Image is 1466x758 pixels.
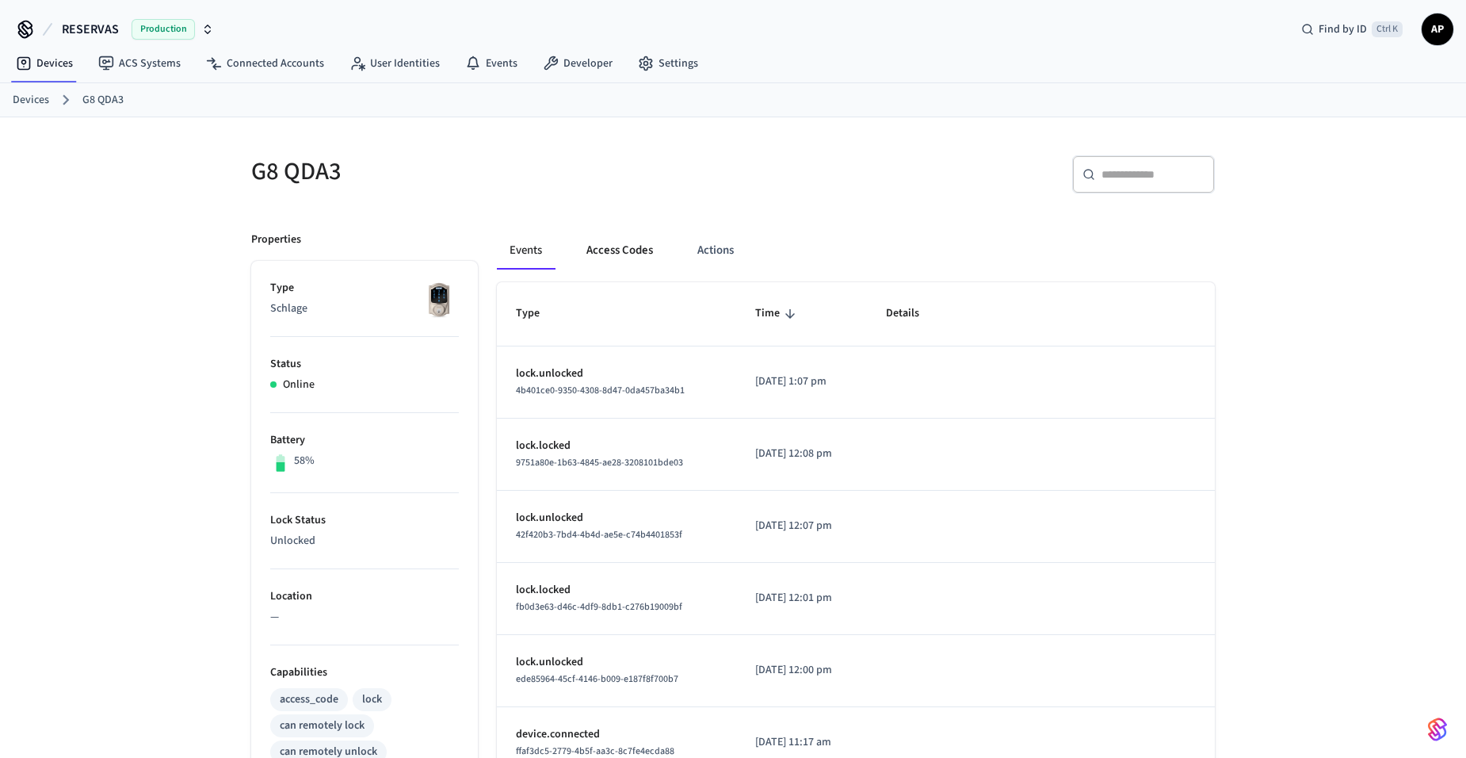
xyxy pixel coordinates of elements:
p: Online [283,377,315,393]
p: — [270,609,459,626]
a: Devices [3,49,86,78]
a: Settings [625,49,711,78]
div: can remotely lock [280,718,365,734]
span: Production [132,19,195,40]
p: device.connected [516,726,717,743]
button: Events [497,232,555,270]
span: AP [1423,15,1452,44]
span: 42f420b3-7bd4-4b4d-ae5e-c74b4401853f [516,528,682,542]
a: Events [452,49,530,78]
p: lock.unlocked [516,510,717,526]
button: AP [1422,13,1453,45]
span: Find by ID [1319,21,1367,37]
p: [DATE] 12:00 pm [755,662,848,679]
p: lock.unlocked [516,366,717,382]
a: G8 QDA3 [82,92,124,109]
p: Properties [251,232,301,248]
p: [DATE] 12:01 pm [755,590,848,607]
a: ACS Systems [86,49,193,78]
p: Lock Status [270,512,459,529]
p: [DATE] 12:07 pm [755,518,848,534]
span: ffaf3dc5-2779-4b5f-aa3c-8c7fe4ecda88 [516,745,674,758]
div: ant example [497,232,1215,270]
p: lock.locked [516,582,717,599]
div: Find by IDCtrl K [1288,15,1415,44]
img: SeamLogoGradient.69752ec5.svg [1428,717,1447,742]
span: RESERVAS [62,20,119,39]
span: 9751a80e-1b63-4845-ae28-3208101bde03 [516,456,683,469]
p: Capabilities [270,664,459,681]
span: fb0d3e63-d46c-4df9-8db1-c276b19009bf [516,600,682,614]
a: User Identities [337,49,452,78]
a: Connected Accounts [193,49,337,78]
p: Location [270,588,459,605]
p: Battery [270,432,459,449]
div: access_code [280,691,338,708]
p: [DATE] 11:17 am [755,734,848,751]
span: ede85964-45cf-4146-b009-e187f8f700b7 [516,672,678,686]
img: Schlage Sense Smart Deadbolt with Camelot Trim, Front [419,280,459,320]
h5: G8 QDA3 [251,155,723,188]
button: Actions [685,232,746,270]
a: Developer [530,49,625,78]
p: [DATE] 12:08 pm [755,446,848,462]
button: Access Codes [574,232,666,270]
span: Details [886,301,940,326]
p: lock.unlocked [516,654,717,671]
p: Status [270,356,459,373]
span: 4b401ce0-9350-4308-8d47-0da457ba34b1 [516,384,685,397]
p: Unlocked [270,533,459,549]
span: Time [755,301,800,326]
p: [DATE] 1:07 pm [755,373,848,390]
span: Ctrl K [1372,21,1403,37]
div: lock [362,691,382,708]
a: Devices [13,92,49,109]
p: Type [270,280,459,297]
p: 58% [294,453,315,469]
span: Type [516,301,560,326]
p: Schlage [270,301,459,317]
p: lock.locked [516,438,717,454]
